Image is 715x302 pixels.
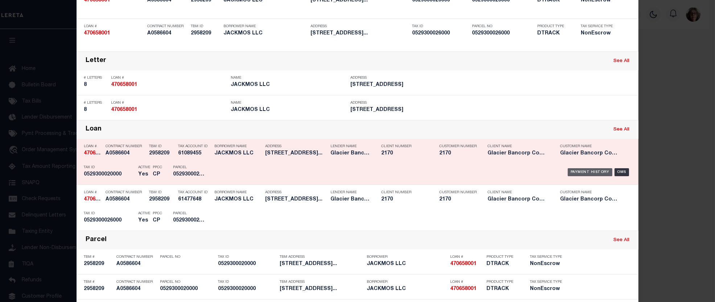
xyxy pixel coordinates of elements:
p: TBM # [84,255,113,259]
h5: 2325 S FEDERAL BLVD DENVER CO 8... [265,150,327,157]
p: Customer Name [560,190,622,195]
h5: 470658001 [84,196,102,203]
p: Product Type [486,255,519,259]
p: Parcel No [160,255,214,259]
p: Address [265,190,327,195]
h5: 470658001 [450,286,483,292]
h5: 2170 [439,196,476,203]
h5: A0586604 [106,150,145,157]
h5: 0529300020000 [173,171,206,178]
h5: JACKMOS LLC [231,107,347,113]
h5: 0529300026000 [412,30,468,37]
h5: A0586604 [116,261,156,267]
h5: Yes [138,218,149,224]
h5: 470658001 [450,261,483,267]
p: Address [265,144,327,149]
p: Tax ID [84,165,135,170]
p: Active [138,165,150,170]
strong: 470658001 [450,286,476,291]
h5: JACKMOS LLC [231,82,347,88]
h5: CP [153,218,162,224]
p: Tax ID [218,280,276,284]
p: Client Number [381,144,428,149]
p: Loan # [84,144,102,149]
h5: 0529300026000 [173,218,206,224]
div: Letter [86,57,106,65]
h5: 8 [84,82,107,88]
p: Borrower Name [223,24,307,29]
p: TBM Address [280,280,363,284]
h5: DTRACK [537,30,570,37]
h5: A0586604 [147,30,187,37]
p: # Letters [84,101,107,105]
p: Loan # [111,76,227,80]
h5: 2325 S FEDERAL BLVD DENVER CO 8... [311,30,408,37]
h5: 470658001 [84,150,102,157]
p: Tax ID [84,211,135,216]
h5: Glacier Bancorp Commercial [560,150,622,157]
p: Parcel No [472,24,534,29]
h5: A0586604 [106,196,145,203]
p: Loan # [84,24,144,29]
p: TBM Address [280,255,363,259]
h5: 2325 S FEDERAL BLVD DENVER CO 8... [280,261,363,267]
h5: 2170 [381,196,428,203]
h5: NonEscrow [530,261,563,267]
h5: 0529300020000 [218,261,276,267]
p: Product Type [486,280,519,284]
p: Address [350,101,467,105]
p: Contract Number [116,280,156,284]
p: Customer Number [439,144,477,149]
p: Loan # [84,190,102,195]
h5: Glacier Bancorp Commercial [330,196,370,203]
p: Contract Number [147,24,187,29]
div: Payment History [568,168,612,176]
p: Tax ID [218,255,276,259]
p: Tax Service Type [530,280,563,284]
p: Client Name [488,144,549,149]
p: TBM ID [191,24,220,29]
h5: CP [153,171,162,178]
h5: 0529300026000 [84,218,135,224]
h5: Glacier Bancorp Commercial [488,150,549,157]
h5: 61477648 [178,196,211,203]
h5: 2958209 [149,196,174,203]
h5: 2325 S FEDERAL BLVD DENVER CO 8... [265,196,327,203]
strong: 470658001 [111,82,137,87]
p: Parcel No [160,280,214,284]
p: Parcel [173,165,206,170]
p: Client Number [381,190,428,195]
p: PPCC [153,165,162,170]
div: Loan [86,125,102,134]
strong: 470658001 [84,197,110,202]
h5: 2170 [439,150,476,157]
p: Tax Account ID [178,190,211,195]
p: Borrower Name [214,190,262,195]
strong: 470658001 [84,31,110,36]
a: See All [613,59,629,63]
a: See All [613,238,629,243]
p: TBM ID [149,190,174,195]
h5: 2325 SOUTH FEDERAL BLVD [350,82,467,88]
h5: 0529300020000 [218,286,276,292]
a: See All [613,127,629,132]
p: Tax Service Type [581,24,617,29]
h5: 2170 [381,150,428,157]
p: Contract Number [106,190,145,195]
h5: DTRACK [486,261,519,267]
p: Tax Account ID [178,144,211,149]
h5: 470658001 [111,82,227,88]
h5: Glacier Bancorp Commercial [560,196,622,203]
div: OMS [615,168,629,176]
h5: Yes [138,171,149,178]
h5: JACKMOS LLC [214,150,262,157]
p: Borrower [367,255,447,259]
p: Borrower Name [214,144,262,149]
h5: JACKMOS LLC [223,30,307,37]
div: Parcel [86,236,107,244]
p: Active [138,211,150,216]
h5: A0586604 [116,286,156,292]
p: Tax Service Type [530,255,563,259]
strong: 470658001 [450,261,476,266]
p: Loan # [450,280,483,284]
